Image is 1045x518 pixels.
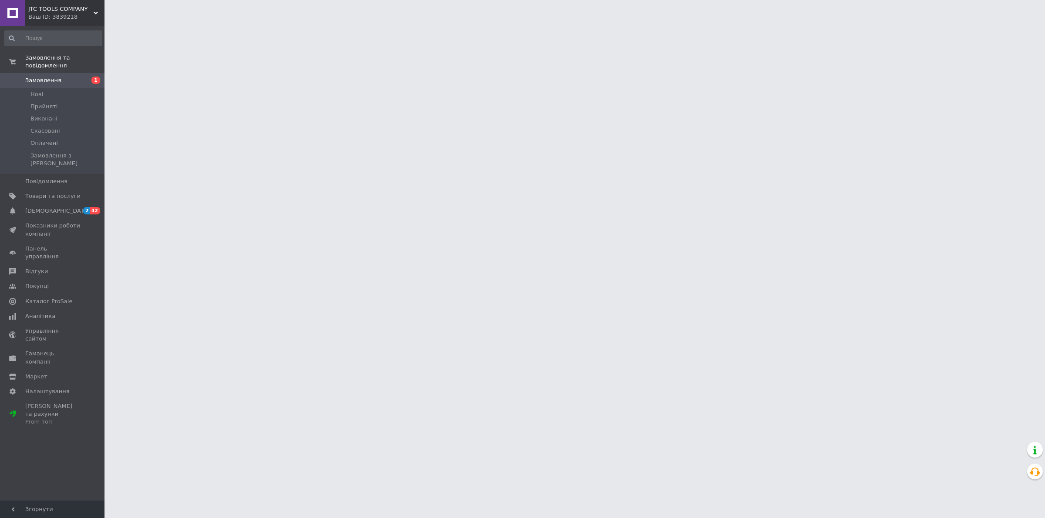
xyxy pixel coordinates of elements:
[30,127,60,135] span: Скасовані
[25,350,81,365] span: Гаманець компанії
[25,177,67,185] span: Повідомлення
[4,30,102,46] input: Пошук
[25,388,70,395] span: Налаштування
[25,327,81,343] span: Управління сайтом
[25,222,81,237] span: Показники роботи компанії
[25,245,81,261] span: Панель управління
[90,207,100,214] span: 42
[30,115,57,123] span: Виконані
[25,418,81,426] div: Prom топ
[25,402,81,426] span: [PERSON_NAME] та рахунки
[91,77,100,84] span: 1
[25,312,55,320] span: Аналітика
[25,267,48,275] span: Відгуки
[25,54,104,70] span: Замовлення та повідомлення
[83,207,90,214] span: 2
[28,5,94,13] span: JTC TOOLS COMPANY
[25,77,61,84] span: Замовлення
[25,297,72,305] span: Каталог ProSale
[25,373,47,381] span: Маркет
[25,192,81,200] span: Товари та послуги
[25,207,90,215] span: [DEMOGRAPHIC_DATA]
[30,103,57,110] span: Прийняті
[30,152,101,167] span: Замовлення з [PERSON_NAME]
[30,139,58,147] span: Оплачені
[28,13,104,21] div: Ваш ID: 3839218
[25,282,49,290] span: Покупці
[30,90,43,98] span: Нові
